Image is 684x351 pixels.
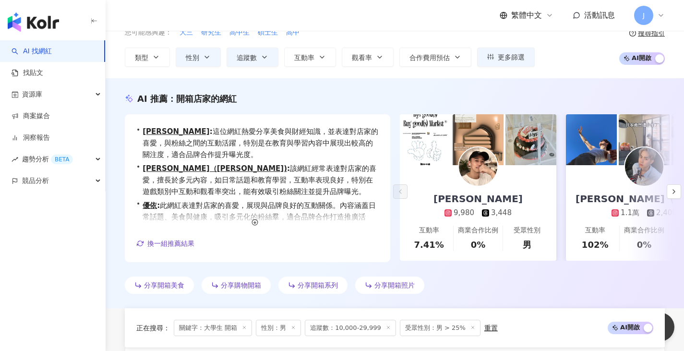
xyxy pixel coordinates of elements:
button: 高中 [286,27,300,38]
div: • [136,200,379,234]
div: 商業合作比例 [458,226,498,235]
span: 繁體中文 [511,10,542,21]
span: : [210,127,213,136]
span: 更多篩選 [498,53,525,61]
span: 換一組推薦結果 [147,240,194,247]
div: 搜尋指引 [638,29,665,37]
span: 性別：男 [256,320,301,336]
div: 互動率 [419,226,439,235]
span: : [157,201,160,210]
span: 開箱店家的網紅 [176,94,237,104]
span: 趨勢分析 [22,148,73,170]
div: 0% [637,239,652,251]
span: 您可能感興趣： [125,28,172,37]
div: 互動率 [585,226,605,235]
img: post-image [400,114,451,165]
div: 2,409 [656,208,677,218]
div: 重置 [484,324,498,332]
span: 關鍵字：大學生 開箱 [174,320,252,336]
span: 受眾性別：男 > 25% [400,320,480,336]
div: 1.1萬 [621,208,639,218]
a: 優依 [143,201,157,210]
button: 更多篩選 [477,48,535,67]
button: 換一組推薦結果 [136,236,195,251]
img: logo [8,12,59,32]
div: • [136,163,379,197]
span: 研究生 [201,28,221,37]
img: post-image [505,114,556,165]
span: 這位網紅熱愛分享美食與財經知識，並表達對店家的喜愛，與粉絲之間的互動活躍，特別是在教育與學習內容中展現出較高的關注度，適合品牌合作提升曝光度。 [143,126,379,160]
span: 高中 [286,28,300,37]
a: 商案媒合 [12,111,50,121]
a: [PERSON_NAME]（[PERSON_NAME]) [143,164,287,173]
a: 找貼文 [12,68,43,78]
div: AI 推薦 ： [137,93,237,105]
span: 合作費用預估 [409,54,450,61]
div: BETA [51,155,73,164]
div: 0% [471,239,486,251]
button: 合作費用預估 [399,48,471,67]
div: 9,980 [454,208,474,218]
div: 3,448 [491,208,512,218]
a: [PERSON_NAME] [143,127,209,136]
div: 男 [523,239,531,251]
img: post-image [566,114,617,165]
img: KOL Avatar [459,147,497,186]
a: searchAI 找網紅 [12,47,52,56]
button: 類型 [125,48,170,67]
span: 追蹤數 [237,54,257,61]
button: 碩士生 [257,27,278,38]
span: 高中生 [229,28,250,37]
span: : [287,164,290,173]
span: 觀看率 [352,54,372,61]
div: 102% [582,239,609,251]
div: [PERSON_NAME] [424,192,532,206]
img: post-image [453,114,504,165]
span: 正在搜尋 ： [136,324,170,332]
span: question-circle [629,30,636,36]
span: 分享開箱系列 [298,281,338,289]
span: 追蹤數：10,000-29,999 [305,320,396,336]
span: 此網紅表達對店家的喜愛，展現與品牌良好的互動關係。內容涵蓋日常話題、美食與健康，吸引多元化的粉絲羣，適合品牌合作打造推廣活動，提升品牌知名度與信任感。 [143,200,379,234]
button: 大三 [179,27,193,38]
div: 商業合作比例 [624,226,664,235]
span: 互動率 [294,54,314,61]
span: J [643,10,645,21]
span: 大三 [180,28,193,37]
button: 互動率 [284,48,336,67]
img: post-image [619,114,670,165]
span: 活動訊息 [584,11,615,20]
button: 高中生 [229,27,250,38]
span: 碩士生 [258,28,278,37]
span: 類型 [135,54,148,61]
span: rise [12,156,18,163]
a: 洞察報告 [12,133,50,143]
span: 分享開箱美食 [144,281,184,289]
a: [PERSON_NAME]9,9803,448互動率7.41%商業合作比例0%受眾性別男 [400,165,556,261]
div: • [136,126,379,160]
div: 受眾性別 [514,226,540,235]
span: 該網紅經常表達對店家的喜愛，擅長於多元內容，如日常話題和教育學習，互動率表現良好，特別在遊戲類別中互動和觀看率突出，能有效吸引粉絲關注並提升品牌曝光。 [143,163,379,197]
button: 性別 [176,48,221,67]
button: 追蹤數 [227,48,278,67]
button: 觀看率 [342,48,394,67]
span: 分享開箱照片 [374,281,415,289]
button: 研究生 [201,27,222,38]
div: 7.41% [414,239,444,251]
span: 資源庫 [22,84,42,105]
span: 分享購物開箱 [221,281,261,289]
img: KOL Avatar [625,147,663,186]
span: 競品分析 [22,170,49,192]
span: 性別 [186,54,199,61]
